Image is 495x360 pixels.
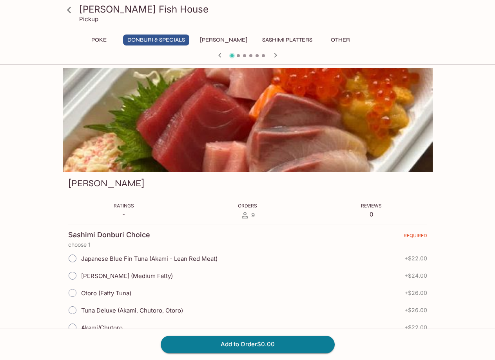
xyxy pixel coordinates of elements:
[81,324,123,331] span: Akami/Chutoro
[196,35,252,45] button: [PERSON_NAME]
[361,203,382,209] span: Reviews
[161,336,335,353] button: Add to Order$0.00
[81,255,218,262] span: Japanese Blue Fin Tuna (Akami - Lean Red Meat)
[81,289,131,297] span: Otoro (Fatty Tuna)
[238,203,257,209] span: Orders
[123,35,189,45] button: Donburi & Specials
[82,35,117,45] button: Poke
[79,3,430,15] h3: [PERSON_NAME] Fish House
[68,242,427,248] p: choose 1
[404,233,427,242] span: REQUIRED
[323,35,358,45] button: Other
[251,211,255,219] span: 9
[404,307,427,313] span: + $26.00
[404,290,427,296] span: + $26.00
[68,177,144,189] h3: [PERSON_NAME]
[114,211,134,218] p: -
[404,324,427,331] span: + $22.00
[404,255,427,262] span: + $22.00
[68,231,150,239] h4: Sashimi Donburi Choice
[81,307,183,314] span: Tuna Deluxe (Akami, Chutoro, Otoro)
[81,272,173,280] span: [PERSON_NAME] (Medium Fatty)
[114,203,134,209] span: Ratings
[361,211,382,218] p: 0
[63,68,433,172] div: Sashimi Donburis
[79,15,98,23] p: Pickup
[404,273,427,279] span: + $24.00
[258,35,317,45] button: Sashimi Platters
